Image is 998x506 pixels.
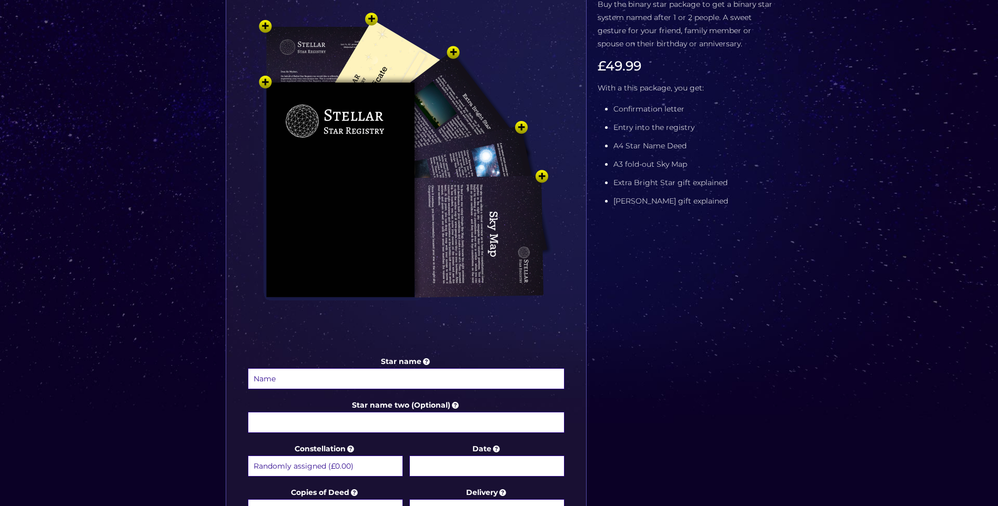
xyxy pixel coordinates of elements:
p: With a this package, you get: [598,82,772,95]
label: Constellation [248,442,403,478]
img: tucked-zoomable-2-1.png [248,4,564,351]
label: Star name two (Optional) [248,399,565,434]
span: 49.99 [606,58,641,74]
label: Star name [248,355,565,391]
h3: £ [598,58,772,74]
select: Constellation [248,456,403,477]
li: Entry into the registry [613,121,772,134]
li: A3 fold-out Sky Map [613,158,772,171]
li: Extra Bright Star gift explained [613,176,772,189]
input: Star name [248,368,565,389]
li: A4 Star Name Deed [613,139,772,153]
input: Date [409,456,564,477]
li: [PERSON_NAME] gift explained [613,195,772,208]
li: Confirmation letter [613,103,772,116]
input: Star name two (Optional) [248,412,565,433]
label: Date [409,442,564,478]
